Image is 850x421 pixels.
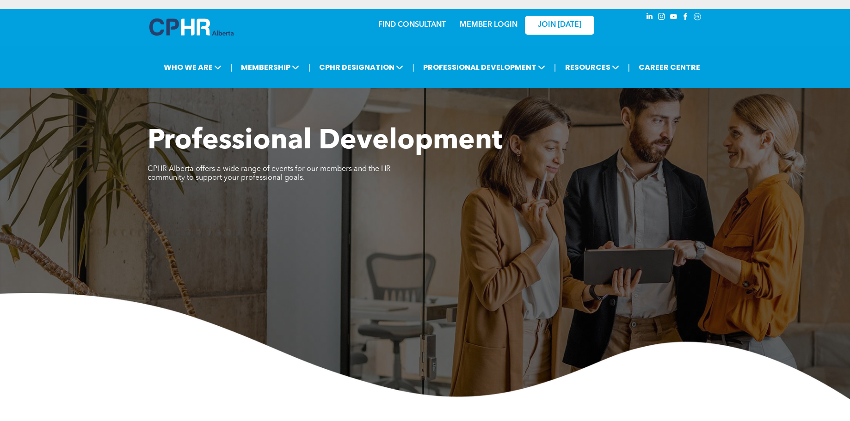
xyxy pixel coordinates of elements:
[148,128,502,155] span: Professional Development
[420,59,548,76] span: PROFESSIONAL DEVELOPMENT
[668,12,678,24] a: youtube
[692,12,702,24] a: Social network
[656,12,666,24] a: instagram
[460,21,517,29] a: MEMBER LOGIN
[644,12,654,24] a: linkedin
[562,59,622,76] span: RESOURCES
[628,58,630,77] li: |
[538,21,581,30] span: JOIN [DATE]
[148,165,391,182] span: CPHR Alberta offers a wide range of events for our members and the HR community to support your p...
[316,59,406,76] span: CPHR DESIGNATION
[238,59,302,76] span: MEMBERSHIP
[636,59,703,76] a: CAREER CENTRE
[378,21,446,29] a: FIND CONSULTANT
[161,59,224,76] span: WHO WE ARE
[308,58,310,77] li: |
[149,18,234,36] img: A blue and white logo for cp alberta
[230,58,233,77] li: |
[525,16,594,35] a: JOIN [DATE]
[554,58,556,77] li: |
[680,12,690,24] a: facebook
[412,58,414,77] li: |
